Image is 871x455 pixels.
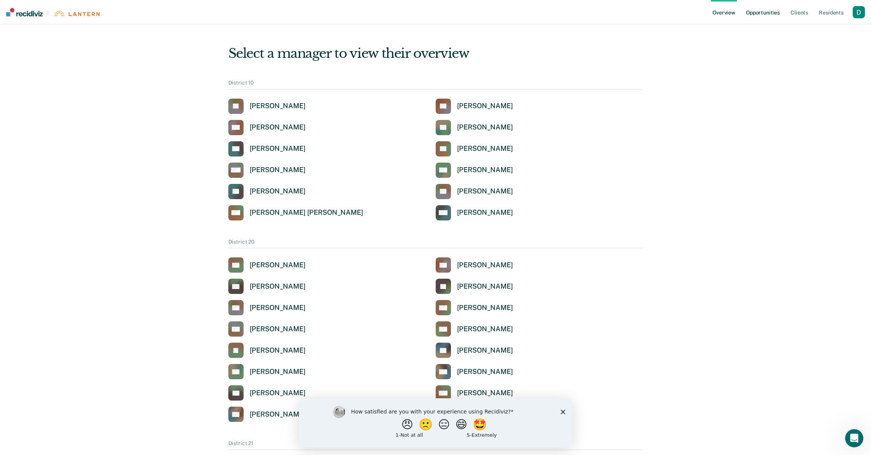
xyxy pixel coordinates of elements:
[250,187,306,196] div: [PERSON_NAME]
[250,325,306,334] div: [PERSON_NAME]
[228,343,306,358] a: [PERSON_NAME]
[457,208,513,217] div: [PERSON_NAME]
[299,398,572,447] iframe: Survey by Kim from Recidiviz
[228,120,306,135] a: [PERSON_NAME]
[228,407,306,422] a: [PERSON_NAME]
[250,261,306,270] div: [PERSON_NAME]
[436,184,513,199] a: [PERSON_NAME]
[228,99,306,114] a: [PERSON_NAME]
[457,123,513,132] div: [PERSON_NAME]
[250,144,306,153] div: [PERSON_NAME]
[457,102,513,110] div: [PERSON_NAME]
[457,367,513,376] div: [PERSON_NAME]
[436,385,513,401] a: [PERSON_NAME]
[228,385,306,401] a: [PERSON_NAME]
[228,300,306,315] a: [PERSON_NAME]
[457,166,513,174] div: [PERSON_NAME]
[6,8,99,16] a: |
[436,321,513,337] a: [PERSON_NAME]
[228,46,643,61] div: Select a manager to view their overview
[457,282,513,291] div: [PERSON_NAME]
[250,102,306,110] div: [PERSON_NAME]
[6,8,43,16] img: Recidiviz
[228,80,643,89] div: District 10
[436,163,513,178] a: [PERSON_NAME]
[228,184,306,199] a: [PERSON_NAME]
[457,187,513,196] div: [PERSON_NAME]
[250,123,306,132] div: [PERSON_NAME]
[436,364,513,379] a: [PERSON_NAME]
[250,389,306,398] div: [PERSON_NAME]
[436,300,513,315] a: [PERSON_NAME]
[457,261,513,270] div: [PERSON_NAME]
[436,257,513,273] a: [PERSON_NAME]
[228,163,306,178] a: [PERSON_NAME]
[250,346,306,355] div: [PERSON_NAME]
[250,410,306,419] div: [PERSON_NAME]
[436,279,513,294] a: [PERSON_NAME]
[250,166,306,174] div: [PERSON_NAME]
[457,346,513,355] div: [PERSON_NAME]
[43,10,53,16] span: |
[228,141,306,156] a: [PERSON_NAME]
[53,11,99,16] img: Lantern
[228,239,643,249] div: District 20
[457,389,513,398] div: [PERSON_NAME]
[845,429,863,447] iframe: Intercom live chat
[228,205,363,220] a: [PERSON_NAME] [PERSON_NAME]
[250,303,306,312] div: [PERSON_NAME]
[228,257,306,273] a: [PERSON_NAME]
[436,120,513,135] a: [PERSON_NAME]
[436,141,513,156] a: [PERSON_NAME]
[457,144,513,153] div: [PERSON_NAME]
[228,279,306,294] a: [PERSON_NAME]
[457,325,513,334] div: [PERSON_NAME]
[228,364,306,379] a: [PERSON_NAME]
[228,321,306,337] a: [PERSON_NAME]
[250,367,306,376] div: [PERSON_NAME]
[436,205,513,220] a: [PERSON_NAME]
[457,303,513,312] div: [PERSON_NAME]
[228,440,643,450] div: District 21
[250,282,306,291] div: [PERSON_NAME]
[250,208,363,217] div: [PERSON_NAME] [PERSON_NAME]
[436,343,513,358] a: [PERSON_NAME]
[436,99,513,114] a: [PERSON_NAME]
